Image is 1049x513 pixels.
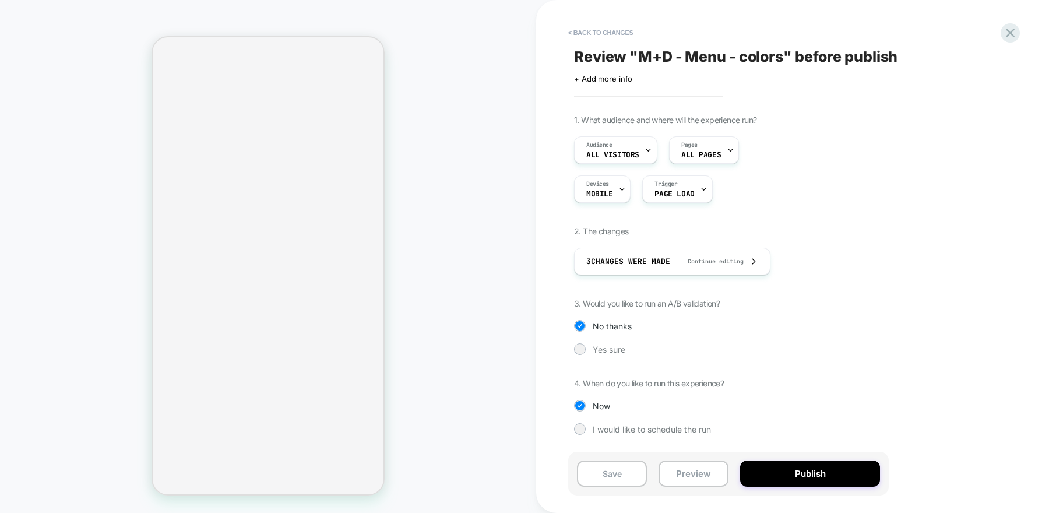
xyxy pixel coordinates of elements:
span: I would like to schedule the run [593,424,711,434]
span: MOBILE [586,190,612,198]
span: Devices [586,180,609,188]
span: 3. Would you like to run an A/B validation? [574,298,720,308]
span: No thanks [593,321,632,331]
span: Trigger [654,180,677,188]
span: 3 Changes were made [586,256,670,266]
button: < Back to changes [562,23,639,42]
span: 4. When do you like to run this experience? [574,378,724,388]
button: Publish [740,461,880,487]
button: Save [577,461,647,487]
span: Review " M+D - Menu - colors " before publish [574,48,897,65]
span: All Visitors [586,151,639,159]
span: 2. The changes [574,226,629,236]
span: Continue editing [676,258,744,265]
span: Yes sure [593,345,625,354]
span: Audience [586,141,612,149]
span: Pages [681,141,698,149]
span: Now [593,401,610,411]
span: 1. What audience and where will the experience run? [574,115,756,125]
span: + Add more info [574,74,632,83]
span: ALL PAGES [681,151,721,159]
button: Preview [659,461,728,487]
span: Page Load [654,190,694,198]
